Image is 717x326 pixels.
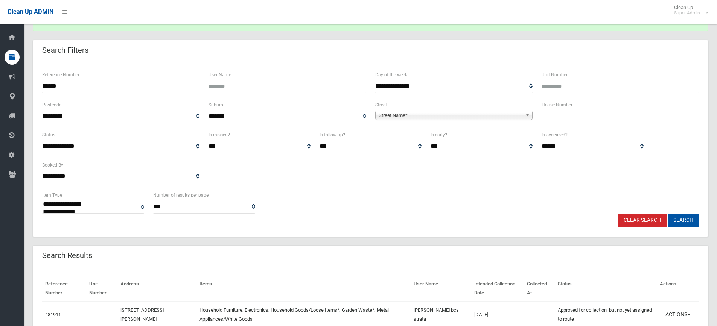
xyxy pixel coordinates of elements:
label: Is missed? [209,131,230,139]
label: Unit Number [542,71,568,79]
header: Search Filters [33,43,97,58]
label: House Number [542,101,572,109]
label: Street [375,101,387,109]
small: Super Admin [674,10,700,16]
th: User Name [411,276,472,302]
th: Actions [657,276,699,302]
label: Number of results per page [153,191,209,199]
a: [STREET_ADDRESS][PERSON_NAME] [120,307,164,322]
label: Status [42,131,55,139]
a: Clear Search [618,214,667,227]
button: Actions [660,308,696,321]
label: Is follow up? [320,131,345,139]
header: Search Results [33,248,101,263]
span: Clean Up [670,5,708,16]
th: Address [117,276,196,302]
label: Suburb [209,101,223,109]
label: Postcode [42,101,61,109]
th: Status [555,276,657,302]
label: Item Type [42,191,62,199]
label: Day of the week [375,71,407,79]
th: Collected At [524,276,555,302]
th: Reference Number [42,276,86,302]
label: User Name [209,71,231,79]
th: Intended Collection Date [471,276,524,302]
span: Clean Up ADMIN [8,8,53,15]
th: Unit Number [86,276,117,302]
span: Street Name* [379,111,522,120]
label: Is early? [431,131,447,139]
label: Is oversized? [542,131,568,139]
a: 481911 [45,312,61,317]
th: Items [196,276,410,302]
button: Search [668,214,699,227]
label: Reference Number [42,71,79,79]
label: Booked By [42,161,63,169]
